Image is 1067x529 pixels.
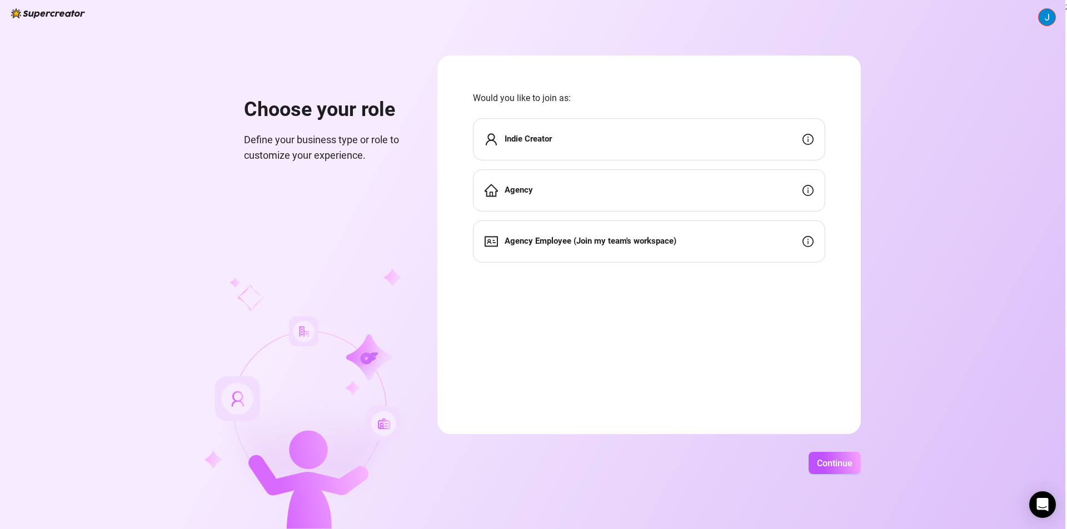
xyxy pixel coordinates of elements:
[1029,491,1056,518] div: Open Intercom Messenger
[11,8,85,18] img: logo
[244,132,411,164] span: Define your business type or role to customize your experience.
[802,236,814,247] span: info-circle
[473,91,825,105] span: Would you like to join as:
[244,98,411,122] h1: Choose your role
[505,236,676,246] strong: Agency Employee (Join my team's workspace)
[485,133,498,146] span: user
[505,134,552,144] strong: Indie Creator
[505,185,533,195] strong: Agency
[485,235,498,248] span: idcard
[802,185,814,196] span: info-circle
[817,458,852,468] span: Continue
[809,452,861,474] button: Continue
[1039,9,1055,26] img: ACg8ocI7NRT08XMMr2wYuCqVUfABEO-Cu9JrgdCWDJKIlnh19avJbw=s96-c
[485,184,498,197] span: home
[802,134,814,145] span: info-circle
